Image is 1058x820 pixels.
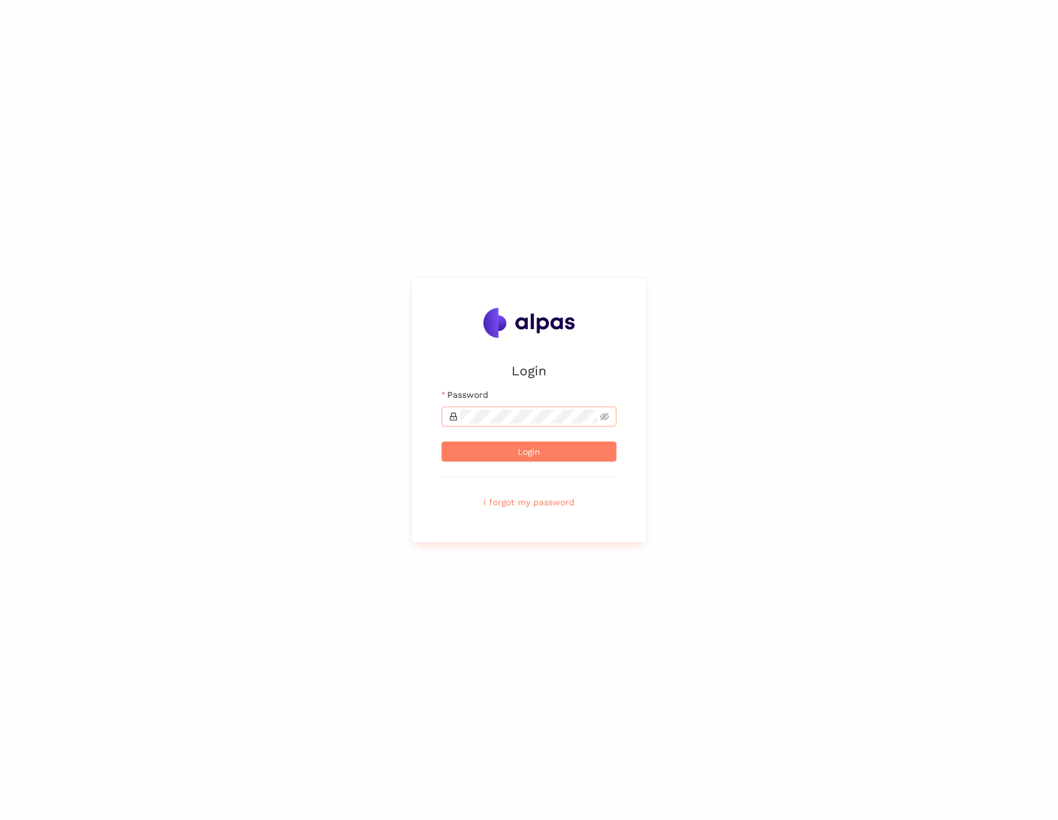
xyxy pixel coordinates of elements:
span: Login [518,445,540,458]
span: eye-invisible [600,412,609,421]
input: Password [460,410,598,423]
h2: Login [442,360,616,381]
img: Alpas.ai Logo [483,308,575,338]
label: Password [442,388,488,402]
button: I forgot my password [442,492,616,512]
button: Login [442,442,616,462]
span: I forgot my password [483,495,575,509]
span: lock [449,412,458,421]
